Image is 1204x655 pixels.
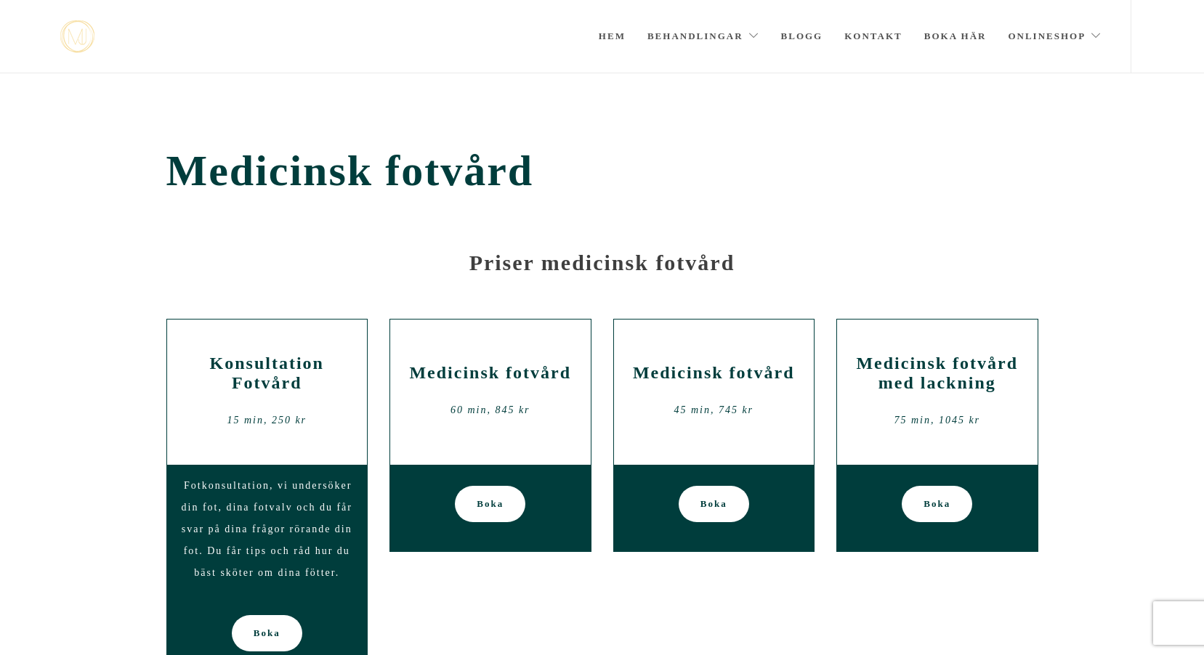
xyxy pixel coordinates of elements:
span: Boka [477,486,504,522]
h2: Medicinsk fotvård [625,363,804,383]
span: Fotkonsultation, vi undersöker din fot, dina fotvalv och du får svar på dina frågor rörande din f... [182,480,352,578]
div: 45 min, 745 kr [625,399,804,421]
a: Boka [679,486,749,522]
div: 60 min, 845 kr [401,399,580,421]
span: Boka [700,486,727,522]
strong: Priser medicinsk fotvård [469,251,735,274]
a: Boka [902,486,972,522]
h2: Konsultation Fotvård [178,354,357,393]
span: Boka [924,486,950,522]
span: Boka [254,615,280,651]
div: 15 min, 250 kr [178,410,357,431]
a: Boka [455,486,525,522]
a: Boka [232,615,302,651]
img: mjstudio [60,20,94,53]
h2: Medicinsk fotvård [401,363,580,383]
a: mjstudio mjstudio mjstudio [60,20,94,53]
h2: Medicinsk fotvård med lackning [848,354,1027,393]
span: Medicinsk fotvård [166,146,1038,196]
div: 75 min, 1045 kr [848,410,1027,431]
